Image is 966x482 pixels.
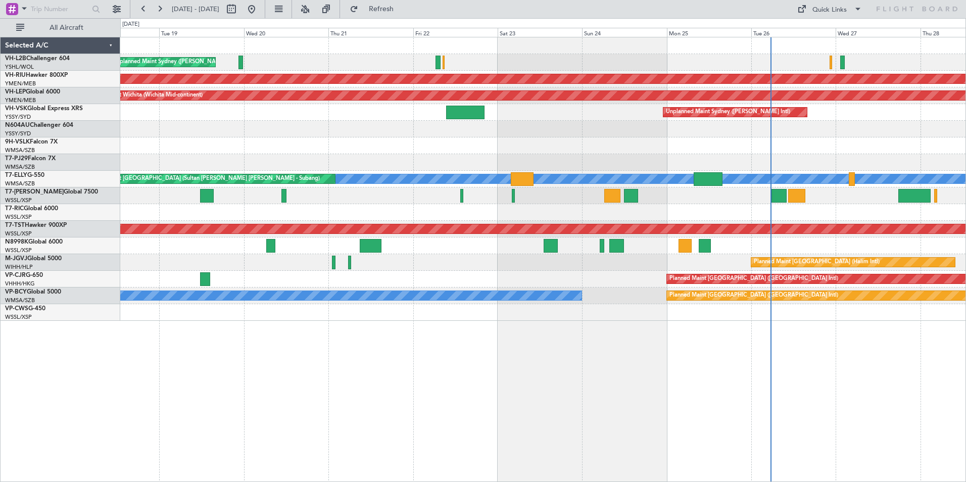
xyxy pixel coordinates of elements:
[31,2,89,17] input: Trip Number
[5,222,67,228] a: T7-TSTHawker 900XP
[77,171,320,186] div: Unplanned Maint [GEOGRAPHIC_DATA] (Sultan [PERSON_NAME] [PERSON_NAME] - Subang)
[498,28,582,37] div: Sat 23
[812,5,847,15] div: Quick Links
[5,272,43,278] a: VP-CJRG-650
[582,28,666,37] div: Sun 24
[5,72,26,78] span: VH-RIU
[11,20,110,36] button: All Aircraft
[360,6,403,13] span: Refresh
[5,256,62,262] a: M-JGVJGlobal 5000
[113,55,237,70] div: Unplanned Maint Sydney ([PERSON_NAME] Intl)
[5,56,70,62] a: VH-L2BChallenger 604
[5,222,25,228] span: T7-TST
[754,255,880,270] div: Planned Maint [GEOGRAPHIC_DATA] (Halim Intl)
[5,289,61,295] a: VP-BCYGlobal 5000
[5,206,58,212] a: T7-RICGlobal 6000
[5,139,30,145] span: 9H-VSLK
[5,247,32,254] a: WSSL/XSP
[5,139,58,145] a: 9H-VSLKFalcon 7X
[5,89,26,95] span: VH-LEP
[5,122,30,128] span: N604AU
[5,172,27,178] span: T7-ELLY
[5,122,73,128] a: N604AUChallenger 604
[5,113,31,121] a: YSSY/SYD
[5,230,32,237] a: WSSL/XSP
[5,239,28,245] span: N8998K
[5,256,27,262] span: M-JGVJ
[5,156,56,162] a: T7-PJ29Falcon 7X
[5,89,60,95] a: VH-LEPGlobal 6000
[5,289,27,295] span: VP-BCY
[5,280,35,287] a: VHHH/HKG
[5,189,64,195] span: T7-[PERSON_NAME]
[122,20,139,29] div: [DATE]
[5,180,35,187] a: WMSA/SZB
[244,28,328,37] div: Wed 20
[26,24,107,31] span: All Aircraft
[5,130,31,137] a: YSSY/SYD
[159,28,244,37] div: Tue 19
[345,1,406,17] button: Refresh
[5,147,35,154] a: WMSA/SZB
[5,163,35,171] a: WMSA/SZB
[5,239,63,245] a: N8998KGlobal 6000
[669,288,838,303] div: Planned Maint [GEOGRAPHIC_DATA] ([GEOGRAPHIC_DATA] Intl)
[751,28,836,37] div: Tue 26
[792,1,867,17] button: Quick Links
[413,28,498,37] div: Fri 22
[5,272,26,278] span: VP-CJR
[172,5,219,14] span: [DATE] - [DATE]
[669,271,838,286] div: Planned Maint [GEOGRAPHIC_DATA] ([GEOGRAPHIC_DATA] Intl)
[77,88,203,103] div: Unplanned Maint Wichita (Wichita Mid-continent)
[5,206,24,212] span: T7-RIC
[5,172,44,178] a: T7-ELLYG-550
[5,189,98,195] a: T7-[PERSON_NAME]Global 7500
[5,97,36,104] a: YMEN/MEB
[5,80,36,87] a: YMEN/MEB
[5,313,32,321] a: WSSL/XSP
[5,306,45,312] a: VP-CWSG-450
[5,63,34,71] a: YSHL/WOL
[666,105,790,120] div: Unplanned Maint Sydney ([PERSON_NAME] Intl)
[5,297,35,304] a: WMSA/SZB
[5,106,27,112] span: VH-VSK
[836,28,920,37] div: Wed 27
[667,28,751,37] div: Mon 25
[5,306,28,312] span: VP-CWS
[5,156,28,162] span: T7-PJ29
[328,28,413,37] div: Thu 21
[5,56,26,62] span: VH-L2B
[5,197,32,204] a: WSSL/XSP
[5,106,83,112] a: VH-VSKGlobal Express XRS
[5,72,68,78] a: VH-RIUHawker 800XP
[5,213,32,221] a: WSSL/XSP
[5,263,33,271] a: WIHH/HLP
